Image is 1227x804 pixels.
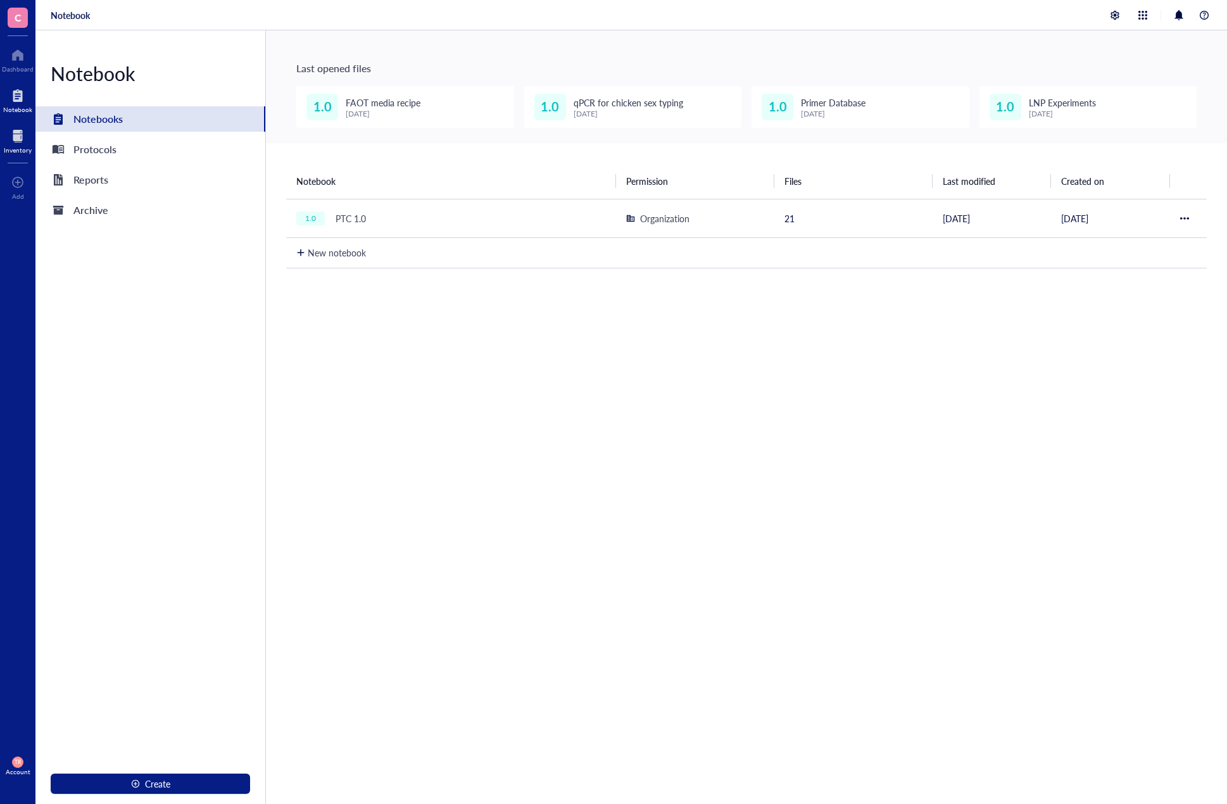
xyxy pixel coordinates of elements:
[51,774,250,794] button: Create
[1029,96,1096,109] span: LNP Experiments
[15,9,22,25] span: C
[2,65,34,73] div: Dashboard
[308,246,366,260] div: New notebook
[769,97,787,116] span: 1.0
[3,106,32,113] div: Notebook
[1051,163,1169,199] th: Created on
[35,198,265,223] a: Archive
[73,110,123,128] div: Notebooks
[73,201,108,219] div: Archive
[73,171,108,189] div: Reports
[616,163,774,199] th: Permission
[12,192,24,200] div: Add
[6,768,30,776] div: Account
[35,167,265,192] a: Reports
[330,210,372,227] div: PTC 1.0
[286,163,616,199] th: Notebook
[574,96,683,109] span: qPCR for chicken sex typing
[313,97,332,116] span: 1.0
[2,45,34,73] a: Dashboard
[1051,199,1169,237] td: [DATE]
[996,97,1014,116] span: 1.0
[346,96,420,109] span: FAOT media recipe
[145,779,170,789] span: Create
[346,110,420,118] div: [DATE]
[296,61,1197,76] div: Last opened files
[15,759,21,765] span: TR
[73,141,116,158] div: Protocols
[51,9,90,21] a: Notebook
[801,96,865,109] span: Primer Database
[3,85,32,113] a: Notebook
[774,199,933,237] td: 21
[4,146,32,154] div: Inventory
[933,199,1051,237] td: [DATE]
[933,163,1051,199] th: Last modified
[35,106,265,132] a: Notebooks
[35,137,265,162] a: Protocols
[801,110,865,118] div: [DATE]
[541,97,559,116] span: 1.0
[35,61,265,86] div: Notebook
[774,163,933,199] th: Files
[640,211,689,225] div: Organization
[574,110,683,118] div: [DATE]
[1029,110,1096,118] div: [DATE]
[4,126,32,154] a: Inventory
